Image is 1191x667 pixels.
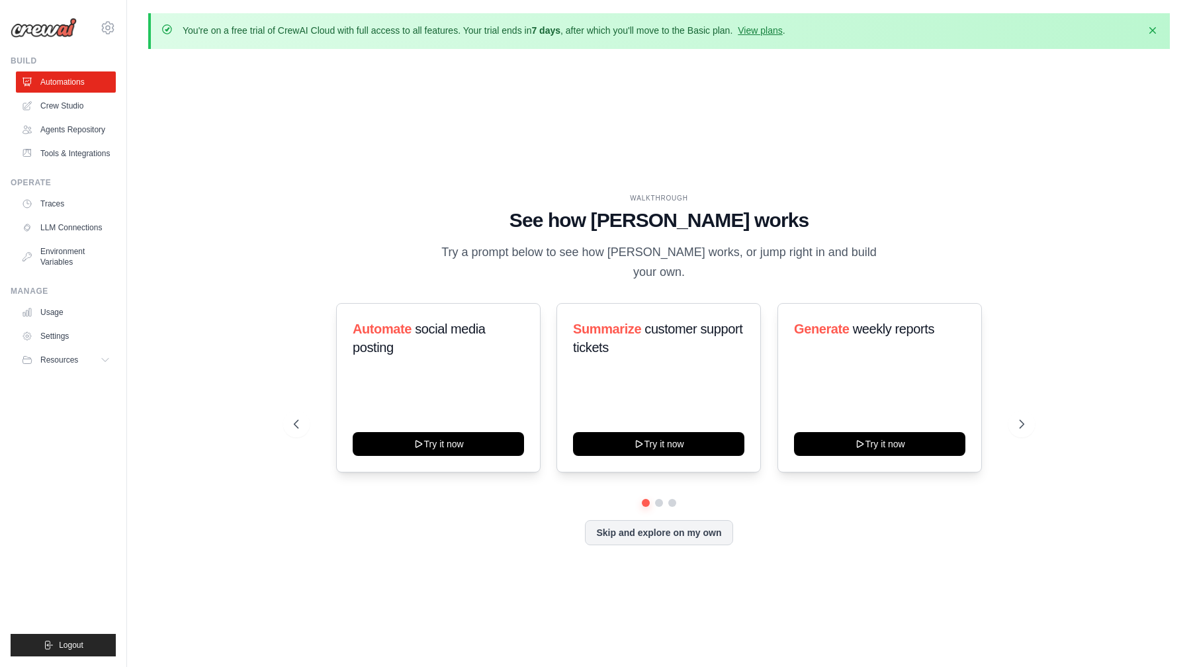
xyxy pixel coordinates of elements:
span: Resources [40,355,78,365]
div: Manage [11,286,116,296]
button: Try it now [353,432,524,456]
span: Generate [794,322,850,336]
a: Automations [16,71,116,93]
a: Traces [16,193,116,214]
div: Operate [11,177,116,188]
div: Build [11,56,116,66]
a: Tools & Integrations [16,143,116,164]
a: Agents Repository [16,119,116,140]
span: customer support tickets [573,322,742,355]
a: Crew Studio [16,95,116,116]
a: Settings [16,326,116,347]
button: Logout [11,634,116,656]
button: Try it now [794,432,965,456]
span: Logout [59,640,83,650]
button: Try it now [573,432,744,456]
a: Usage [16,302,116,323]
strong: 7 days [531,25,560,36]
button: Skip and explore on my own [585,520,732,545]
div: WALKTHROUGH [294,193,1024,203]
img: Logo [11,18,77,38]
p: You're on a free trial of CrewAI Cloud with full access to all features. Your trial ends in , aft... [183,24,785,37]
button: Resources [16,349,116,371]
span: Automate [353,322,412,336]
iframe: Chat Widget [1125,603,1191,667]
h1: See how [PERSON_NAME] works [294,208,1024,232]
span: weekly reports [852,322,934,336]
a: LLM Connections [16,217,116,238]
p: Try a prompt below to see how [PERSON_NAME] works, or jump right in and build your own. [437,243,881,282]
span: social media posting [353,322,486,355]
span: Summarize [573,322,641,336]
a: Environment Variables [16,241,116,273]
a: View plans [738,25,782,36]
